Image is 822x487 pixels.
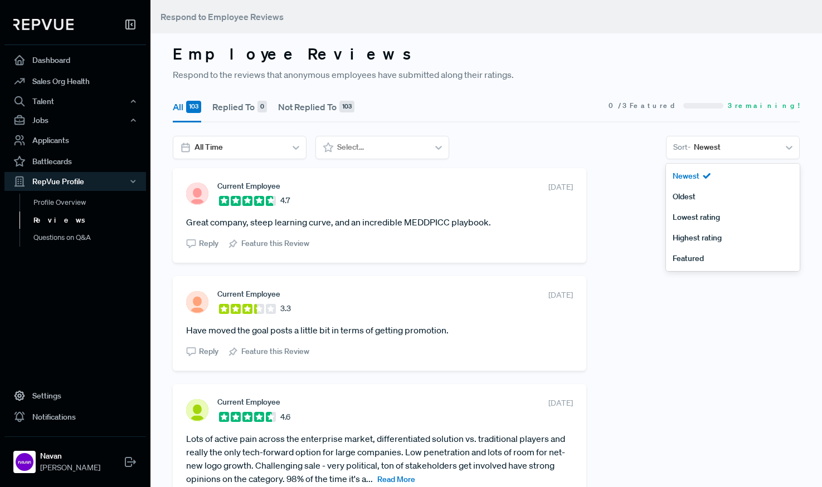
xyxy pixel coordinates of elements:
[212,91,267,122] button: Replied To 0
[4,436,146,478] a: NavanNavan[PERSON_NAME]
[160,11,284,22] span: Respond to Employee Reviews
[548,289,573,301] span: [DATE]
[4,406,146,427] a: Notifications
[377,474,415,484] span: Read More
[13,19,74,30] img: RepVue
[241,346,309,357] span: Feature this Review
[217,289,280,298] span: Current Employee
[278,91,354,122] button: Not Replied To 103
[199,238,218,249] span: Reply
[4,111,146,130] button: Jobs
[186,101,201,113] div: 103
[4,172,146,191] button: RepVue Profile
[217,181,280,190] span: Current Employee
[666,166,800,186] div: Newest
[728,101,800,111] span: 3 remaining!
[666,186,800,207] div: Oldest
[199,346,218,357] span: Reply
[20,211,161,229] a: Reviews
[4,151,146,172] a: Battlecards
[40,450,100,462] strong: Navan
[280,195,290,206] span: 4.7
[666,228,800,248] div: Highest rating
[280,411,290,423] span: 4.6
[4,130,146,151] a: Applicants
[666,248,800,269] div: Featured
[339,101,354,113] div: 103
[186,432,573,485] article: Lots of active pain across the enterprise market, differentiated solution vs. traditional players...
[40,462,100,474] span: [PERSON_NAME]
[257,101,267,113] div: 0
[217,397,280,406] span: Current Employee
[173,45,800,63] h3: Employee Reviews
[673,141,690,153] span: Sort -
[4,385,146,406] a: Settings
[4,50,146,71] a: Dashboard
[548,397,573,409] span: [DATE]
[4,71,146,92] a: Sales Org Health
[609,101,679,111] span: 0 / 3 Featured
[20,229,161,247] a: Questions on Q&A
[186,215,573,229] article: Great company, steep learning curve, and an incredible MEDDPICC playbook.
[20,194,161,211] a: Profile Overview
[173,68,800,81] p: Respond to the reviews that anonymous employees have submitted along their ratings.
[280,303,291,314] span: 3.3
[16,453,33,471] img: Navan
[548,181,573,193] span: [DATE]
[186,323,573,337] article: Have moved the goal posts a little bit in terms of getting promotion.
[666,207,800,228] div: Lowest rating
[173,91,201,122] button: All 103
[4,92,146,111] button: Talent
[241,238,309,249] span: Feature this Review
